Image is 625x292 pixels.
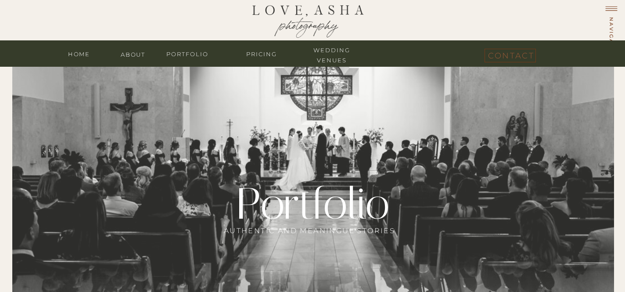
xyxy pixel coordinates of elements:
h1: Portfolio [234,177,392,221]
h1: navigate [607,17,615,56]
a: about [115,50,151,58]
h3: Authentic and meaningul stories [223,225,396,233]
a: Pricing [235,49,288,58]
a: portfolio [161,49,214,58]
a: home [61,49,97,58]
a: wedding venues [305,45,358,54]
a: contact [488,49,532,59]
